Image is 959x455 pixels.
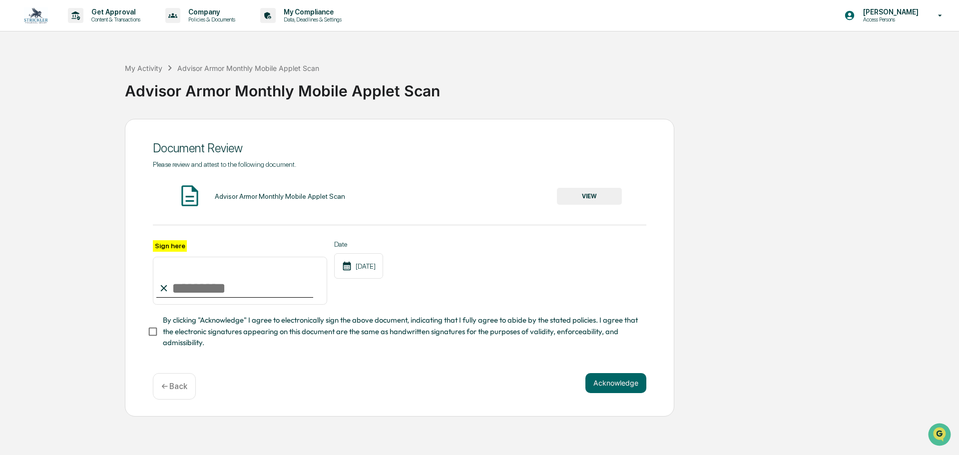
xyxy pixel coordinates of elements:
[180,8,240,16] p: Company
[26,45,165,56] input: Clear
[83,8,145,16] p: Get Approval
[153,240,187,252] label: Sign here
[83,16,145,23] p: Content & Transactions
[10,21,182,37] p: How can we help?
[276,16,347,23] p: Data, Deadlines & Settings
[585,373,646,393] button: Acknowledge
[34,86,126,94] div: We're available if you need us!
[70,169,121,177] a: Powered byPylon
[334,253,383,279] div: [DATE]
[276,8,347,16] p: My Compliance
[10,146,18,154] div: 🔎
[72,127,80,135] div: 🗄️
[34,76,164,86] div: Start new chat
[170,79,182,91] button: Start new chat
[163,315,638,348] span: By clicking "Acknowledge" I agree to electronically sign the above document, indicating that I fu...
[125,74,954,100] div: Advisor Armor Monthly Mobile Applet Scan
[10,127,18,135] div: 🖐️
[927,422,954,449] iframe: Open customer support
[855,8,924,16] p: [PERSON_NAME]
[82,126,124,136] span: Attestations
[125,64,162,72] div: My Activity
[10,76,28,94] img: 1746055101610-c473b297-6a78-478c-a979-82029cc54cd1
[153,141,646,155] div: Document Review
[24,7,48,23] img: logo
[557,188,622,205] button: VIEW
[161,382,187,391] p: ← Back
[68,122,128,140] a: 🗄️Attestations
[180,16,240,23] p: Policies & Documents
[20,126,64,136] span: Preclearance
[6,141,67,159] a: 🔎Data Lookup
[153,160,296,168] span: Please review and attest to the following document.
[177,183,202,208] img: Document Icon
[6,122,68,140] a: 🖐️Preclearance
[215,192,345,200] div: Advisor Armor Monthly Mobile Applet Scan
[177,64,319,72] div: Advisor Armor Monthly Mobile Applet Scan
[99,169,121,177] span: Pylon
[334,240,383,248] label: Date
[20,145,63,155] span: Data Lookup
[855,16,924,23] p: Access Persons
